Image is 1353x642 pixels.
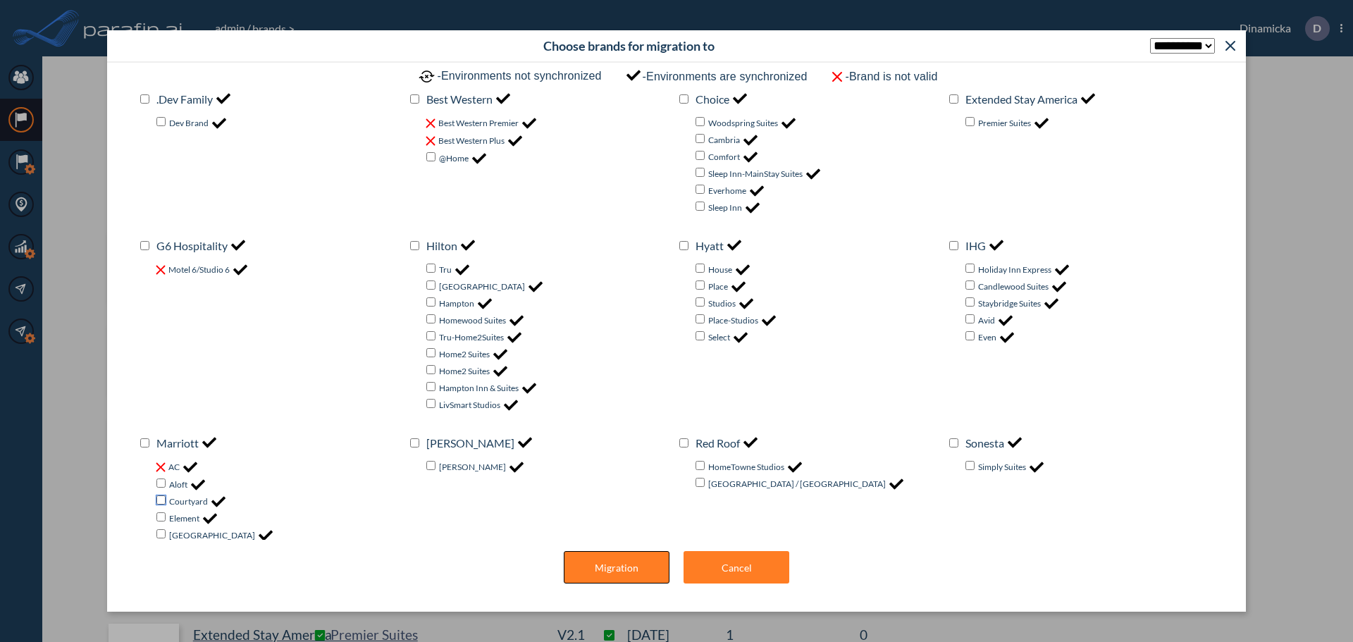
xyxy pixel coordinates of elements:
label: Extended Stay America [965,91,1077,108]
img: checkMark-42faf6fa.png [461,238,475,252]
label: Place [708,280,728,293]
img: checkMark-42faf6fa.png [1030,460,1044,474]
label: Red Roof [696,435,740,452]
label: Motel 6/Studio 6 [168,264,230,276]
img: checkMark-42faf6fa.png [183,460,197,474]
label: [GEOGRAPHIC_DATA] [439,280,525,293]
img: checkMark-42faf6fa.png [1055,263,1069,277]
img: checkMark-42faf6fa.png [781,116,796,130]
label: Choice [696,91,729,108]
img: checkMark-42faf6fa.png [762,314,776,328]
img: checkMark-42faf6fa.png [736,263,750,277]
img: checkMark-42faf6fa.png [889,477,903,491]
label: IHG [965,237,986,254]
img: checkMark-42faf6fa.png [508,134,522,148]
label: Courtyard [169,495,208,508]
img: checkMark-42faf6fa.png [522,116,536,130]
img: checkMark-42faf6fa.png [989,238,1003,252]
img: checkMark-42faf6fa.png [1008,436,1022,450]
label: Hampton Inn & Suites [439,382,519,395]
img: checkMark-42faf6fa.png [518,436,532,450]
img: checkMark-42faf6fa.png [493,347,507,362]
img: checkMark-42faf6fa.png [231,238,245,252]
label: Place-Studios [708,314,758,327]
img: checkMark-42faf6fa.png [455,263,469,277]
label: Element [169,512,199,525]
img: checkMark-42faf6fa.png [788,460,802,474]
img: checkMark-42faf6fa.png [522,381,536,395]
img: checkMark-42faf6fa.png [743,150,758,164]
label: Hilton [426,237,457,254]
label: G6 Hospitality [156,237,228,254]
img: checkMark-42faf6fa.png [212,116,226,130]
label: Best Western Plus [438,135,505,147]
label: Comfort [708,151,740,163]
label: Hyatt [696,237,724,254]
label: Premier Suites [978,117,1031,130]
label: Simply Suites [978,461,1026,474]
img: checkMark-42faf6fa.png [259,529,273,543]
img: checkMark-42faf6fa.png [211,495,225,509]
img: checkMark-42faf6fa.png [191,478,205,492]
img: checkMark-42faf6fa.png [1034,116,1049,130]
img: checkMark-42faf6fa.png [202,436,216,450]
img: checkMark-42faf6fa.png [507,331,521,345]
img: checkMark-42faf6fa.png [806,167,820,181]
img: checkMark-42faf6fa.png [1052,280,1066,294]
label: [PERSON_NAME] [439,461,506,474]
label: Marriott [156,435,199,452]
label: Aloft [169,479,187,491]
img: checkMark-42faf6fa.png [734,331,748,345]
label: Homewood Suites [439,314,506,327]
label: Select [708,331,730,344]
label: Best Western Premier [438,117,519,130]
img: checkMark-42faf6fa.png [727,238,741,252]
img: checkMark-42faf6fa.png [733,92,747,106]
img: checkMark-42faf6fa.png [743,436,758,450]
label: Cambria [708,134,740,147]
img: checkMark-42faf6fa.png [739,297,753,311]
img: checkMark-42faf6fa.png [493,364,507,378]
label: Sleep Inn [708,202,742,214]
img: checkMark-42faf6fa.png [750,184,764,198]
img: checkMark-42faf6fa.png [1000,331,1014,345]
img: checkMark-42faf6fa.png [472,152,486,166]
button: Cancel [684,551,789,584]
label: [GEOGRAPHIC_DATA] / [GEOGRAPHIC_DATA] [708,478,886,490]
label: Woodspring Suites [708,117,778,130]
label: [PERSON_NAME] [426,435,514,452]
img: checkMark-42faf6fa.png [203,512,217,526]
p: - Environments not synchronized [438,68,602,85]
label: @Home [439,152,469,165]
label: HomeTowne Studios [708,461,784,474]
label: Tru [439,264,452,276]
label: Home2 Suites [439,365,490,378]
img: checkMark-42faf6fa.png [626,68,641,82]
label: Studios [708,297,736,310]
img: checkMark-42faf6fa.png [743,133,758,147]
label: Sonesta [965,435,1004,452]
button: Migration [564,551,669,584]
label: Avid [978,314,995,327]
label: Everhome [708,185,746,197]
label: Home2 Suites [439,348,490,361]
img: checkMark-42faf6fa.png [746,201,760,215]
img: checkMark-42faf6fa.png [233,263,247,277]
label: LivSmart Studios [439,399,500,412]
label: Even [978,331,996,344]
label: Tru-Home2Suites [439,331,504,344]
p: Choose brands for migration to [107,32,1150,60]
img: checkMark-42faf6fa.png [731,280,746,294]
label: AC [168,461,180,474]
img: checkMark-42faf6fa.png [529,280,543,294]
label: Best Western [426,91,493,108]
label: .Dev Family [156,91,213,108]
img: checkMark-42faf6fa.png [509,460,524,474]
img: checkMark-42faf6fa.png [509,314,524,328]
label: Candlewood Suites [978,280,1049,293]
label: Dev Brand [169,117,209,130]
img: checkMark-42faf6fa.png [504,398,518,412]
img: checkMark-42faf6fa.png [1044,297,1058,311]
label: House [708,264,732,276]
p: - Brand is not valid [846,68,938,85]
